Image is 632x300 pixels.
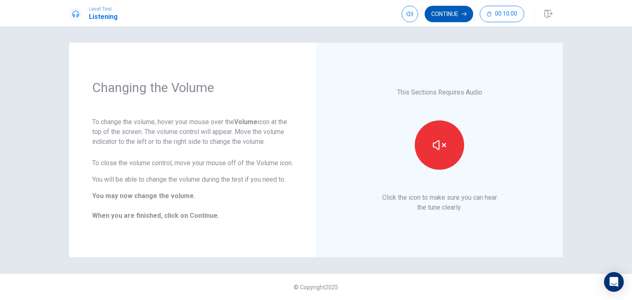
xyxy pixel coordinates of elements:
[92,175,293,185] p: You will be able to change the volume during the test if you need to.
[495,11,517,17] span: 00:10:00
[92,79,293,96] h1: Changing the Volume
[397,88,482,97] p: This Sections Requires Audio
[294,284,338,291] span: © Copyright 2025
[604,272,624,292] div: Open Intercom Messenger
[92,158,293,168] p: To close the volume control, move your mouse off of the Volume icon.
[425,6,473,22] button: Continue
[89,6,118,12] span: Level Test
[382,193,497,212] p: Click the icon to make sure you can hear the tune clearly.
[234,118,258,126] strong: Volume
[92,192,219,219] b: You may now change the volume. When you are finished, click on Continue.
[92,117,293,147] p: To change the volume, hover your mouse over the icon at the top of the screen. The volume control...
[89,12,118,22] h1: Listening
[480,6,524,22] button: 00:10:00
